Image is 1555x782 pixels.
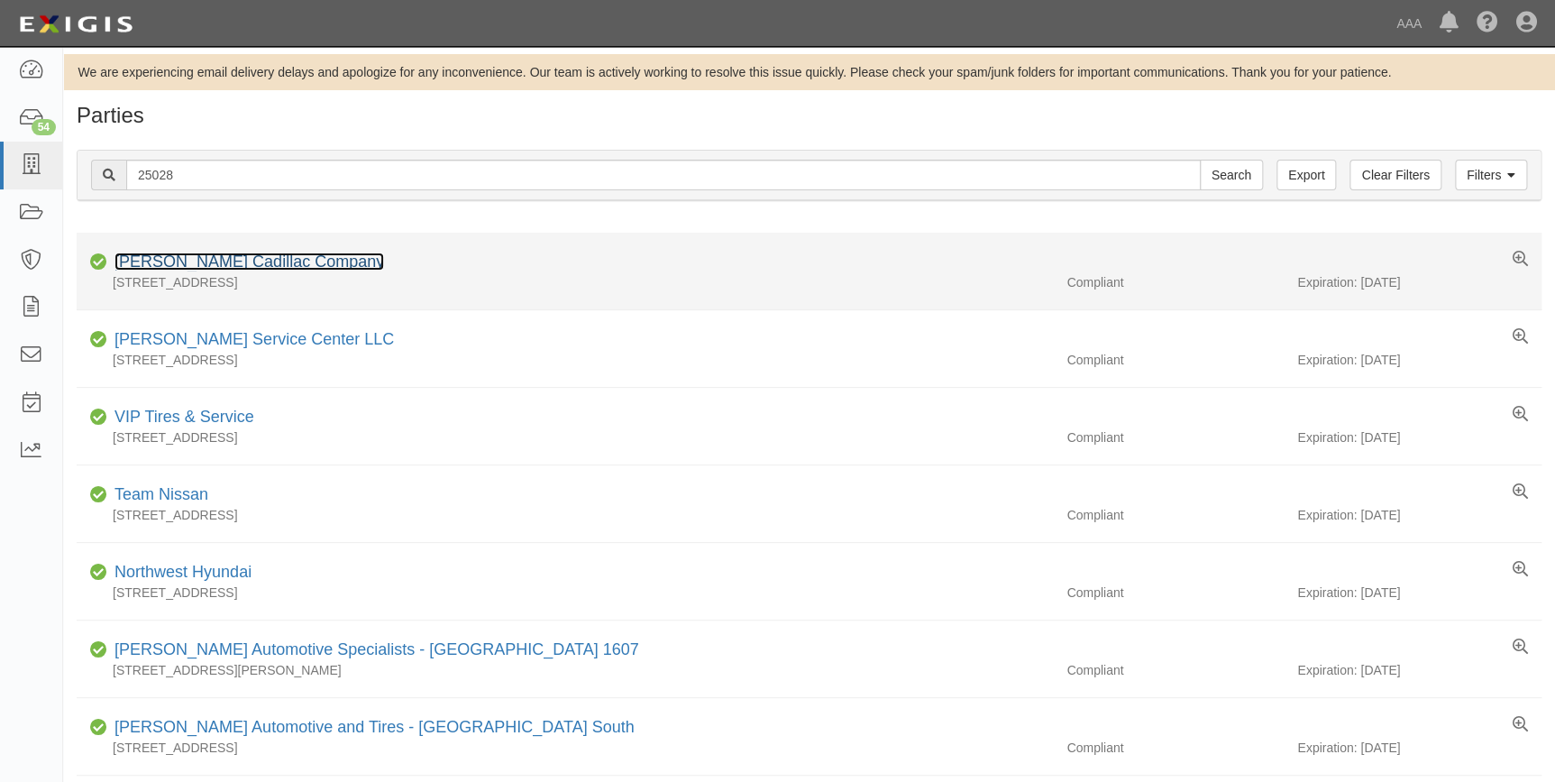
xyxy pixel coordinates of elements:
a: [PERSON_NAME] Service Center LLC [114,330,394,348]
div: [STREET_ADDRESS] [77,351,1053,369]
div: Compliant [1053,661,1297,679]
i: Compliant [90,334,107,346]
input: Search [126,160,1201,190]
i: Compliant [90,566,107,579]
div: Expiration: [DATE] [1297,584,1541,602]
a: Filters [1455,160,1527,190]
div: Team Nissan [107,483,208,507]
img: logo-5460c22ac91f19d4615b14bd174203de0afe785f0fc80cf4dbbc73dc1793850b.png [14,8,138,41]
div: Expiration: [DATE] [1297,351,1541,369]
div: Compliant [1053,351,1297,369]
div: 54 [32,119,56,135]
input: Search [1200,160,1263,190]
div: Expiration: [DATE] [1297,506,1541,524]
a: [PERSON_NAME] Automotive Specialists - [GEOGRAPHIC_DATA] 1607 [114,640,639,658]
a: View results summary [1513,716,1528,734]
div: Compliant [1053,428,1297,446]
a: VIP Tires & Service [114,408,254,426]
div: Compliant [1053,584,1297,602]
a: Clear Filters [1349,160,1441,190]
div: Northwest Hyundai [107,561,252,584]
a: View results summary [1513,483,1528,501]
div: [STREET_ADDRESS] [77,584,1053,602]
div: Austin's Automotive Specialists - North Austin 1607 [107,639,639,662]
a: [PERSON_NAME] Automotive and Tires - [GEOGRAPHIC_DATA] South [114,718,635,736]
a: View results summary [1513,251,1528,269]
i: Help Center - Complianz [1477,13,1498,34]
div: VIP Tires & Service [107,406,254,429]
div: Compliant [1053,506,1297,524]
h1: Parties [77,104,1541,127]
i: Compliant [90,411,107,424]
div: [STREET_ADDRESS][PERSON_NAME] [77,661,1053,679]
div: Smith's Service Center LLC [107,328,394,352]
a: View results summary [1513,561,1528,579]
div: Cavender Cadillac Company [107,251,384,274]
i: Compliant [90,644,107,657]
div: We are experiencing email delivery delays and apologize for any inconvenience. Our team is active... [63,63,1555,81]
a: Export [1276,160,1336,190]
i: Compliant [90,722,107,734]
i: Compliant [90,256,107,269]
i: Compliant [90,489,107,501]
a: View results summary [1513,639,1528,657]
div: Compliant [1053,739,1297,757]
div: Expiration: [DATE] [1297,273,1541,291]
a: Team Nissan [114,485,208,503]
div: [STREET_ADDRESS] [77,273,1053,291]
a: AAA [1387,5,1431,41]
div: Expiration: [DATE] [1297,661,1541,679]
a: View results summary [1513,328,1528,346]
a: Northwest Hyundai [114,563,252,581]
a: View results summary [1513,406,1528,424]
a: [PERSON_NAME] Cadillac Company [114,253,384,271]
div: Expiration: [DATE] [1297,739,1541,757]
div: [STREET_ADDRESS] [77,428,1053,446]
div: [STREET_ADDRESS] [77,739,1053,757]
div: Compliant [1053,273,1297,291]
div: Belden's Automotive and Tires - Bulverde South [107,716,635,740]
div: Expiration: [DATE] [1297,428,1541,446]
div: [STREET_ADDRESS] [77,506,1053,524]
